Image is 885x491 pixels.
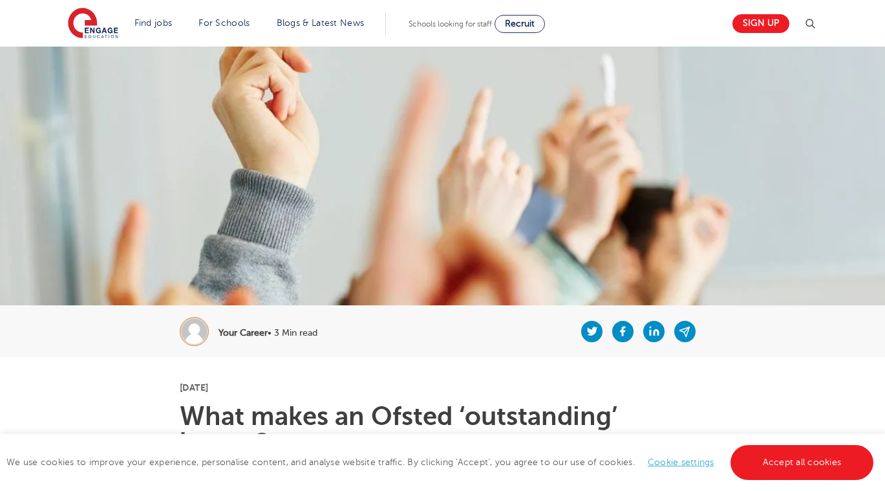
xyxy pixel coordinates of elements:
span: Recruit [505,19,535,28]
h1: What makes an Ofsted ‘outstanding’ lesson? [180,404,705,455]
a: Find jobs [134,18,173,28]
img: Engage Education [68,8,118,40]
a: Accept all cookies [730,445,874,480]
a: Blogs & Latest News [277,18,365,28]
p: • 3 Min read [219,329,317,338]
a: Cookie settings [648,457,714,467]
span: Schools looking for staff [409,19,492,28]
a: Sign up [732,14,789,33]
b: Your Career [219,328,268,338]
a: For Schools [198,18,250,28]
a: Recruit [495,15,545,33]
p: [DATE] [180,383,705,392]
span: We use cookies to improve your experience, personalise content, and analyse website traffic. By c... [6,457,877,467]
